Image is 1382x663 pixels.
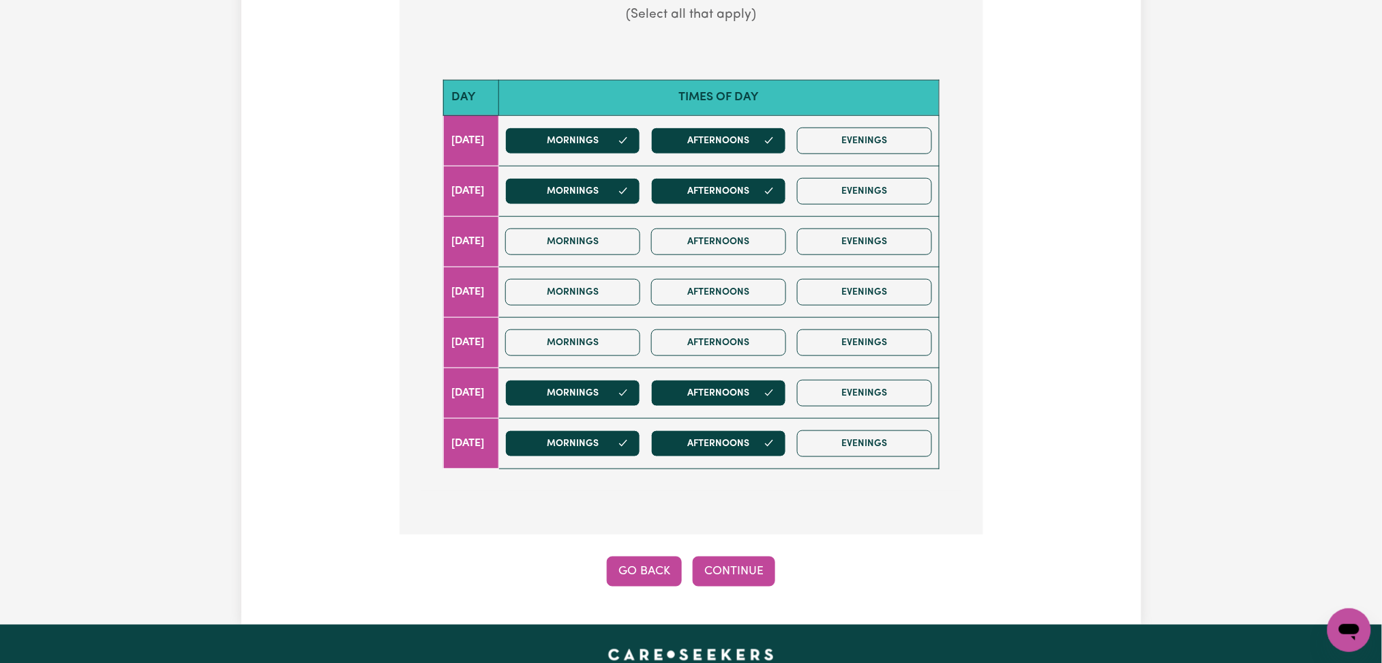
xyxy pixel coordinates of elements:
[505,229,640,255] button: Mornings
[797,229,932,255] button: Evenings
[443,317,499,368] td: [DATE]
[443,267,499,317] td: [DATE]
[651,329,786,356] button: Afternoons
[607,557,682,587] button: Go Back
[505,380,640,407] button: Mornings
[797,430,932,457] button: Evenings
[499,80,939,115] th: Times of day
[651,430,786,457] button: Afternoons
[651,229,786,255] button: Afternoons
[797,380,932,407] button: Evenings
[421,5,961,25] p: (Select all that apply)
[443,80,499,115] th: Day
[608,649,774,660] a: Careseekers home page
[651,128,786,154] button: Afternoons
[693,557,775,587] button: Continue
[443,115,499,166] td: [DATE]
[443,216,499,267] td: [DATE]
[505,128,640,154] button: Mornings
[443,166,499,216] td: [DATE]
[797,329,932,356] button: Evenings
[505,430,640,457] button: Mornings
[443,368,499,418] td: [DATE]
[443,418,499,469] td: [DATE]
[651,178,786,205] button: Afternoons
[797,279,932,306] button: Evenings
[797,128,932,154] button: Evenings
[651,380,786,407] button: Afternoons
[505,178,640,205] button: Mornings
[505,329,640,356] button: Mornings
[1327,608,1371,652] iframe: Button to launch messaging window
[651,279,786,306] button: Afternoons
[797,178,932,205] button: Evenings
[505,279,640,306] button: Mornings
